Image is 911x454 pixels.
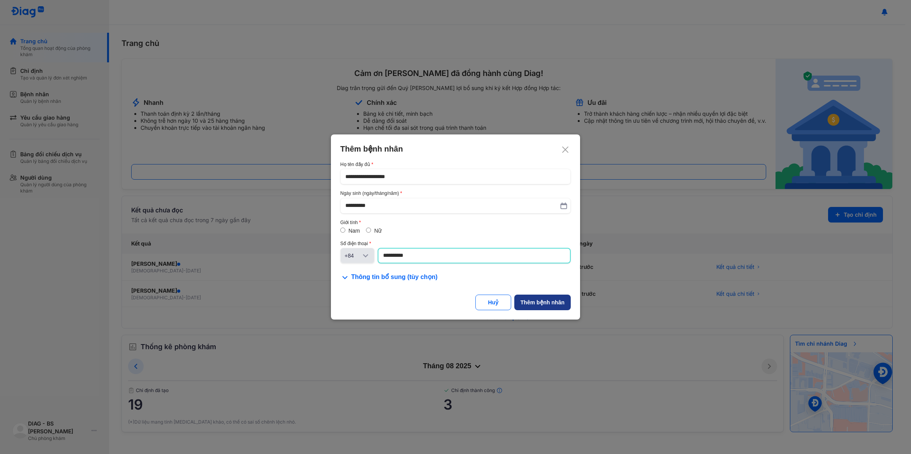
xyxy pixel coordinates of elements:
[340,162,571,167] div: Họ tên đầy đủ
[340,191,571,196] div: Ngày sinh (ngày/tháng/năm)
[348,228,360,234] label: Nam
[351,273,438,282] span: Thông tin bổ sung (tùy chọn)
[345,252,361,260] div: +84
[475,295,511,310] button: Huỷ
[340,144,571,154] div: Thêm bệnh nhân
[521,299,565,306] div: Thêm bệnh nhân
[340,241,571,246] div: Số điện thoại
[340,220,571,225] div: Giới tính
[374,228,382,234] label: Nữ
[514,295,571,310] button: Thêm bệnh nhân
